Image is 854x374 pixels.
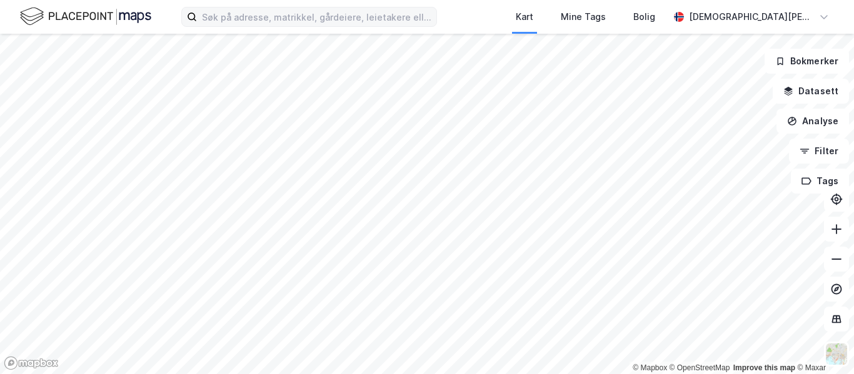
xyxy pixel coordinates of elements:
[791,169,849,194] button: Tags
[789,139,849,164] button: Filter
[773,79,849,104] button: Datasett
[733,363,795,372] a: Improve this map
[765,49,849,74] button: Bokmerker
[633,363,667,372] a: Mapbox
[776,109,849,134] button: Analyse
[20,6,151,27] img: logo.f888ab2527a4732fd821a326f86c7f29.svg
[197,7,436,26] input: Søk på adresse, matrikkel, gårdeiere, leietakere eller personer
[689,9,814,24] div: [DEMOGRAPHIC_DATA][PERSON_NAME]
[633,9,655,24] div: Bolig
[4,356,59,370] a: Mapbox homepage
[791,314,854,374] div: Kontrollprogram for chat
[670,363,730,372] a: OpenStreetMap
[516,9,533,24] div: Kart
[791,314,854,374] iframe: Chat Widget
[561,9,606,24] div: Mine Tags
